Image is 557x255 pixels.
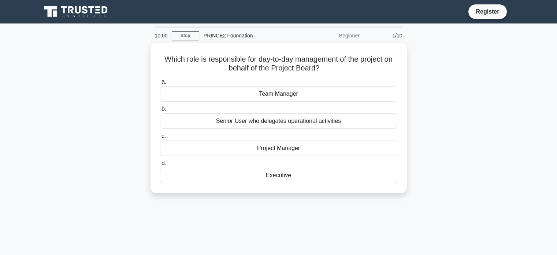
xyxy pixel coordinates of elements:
div: Executive [160,168,397,183]
span: b. [161,106,166,112]
div: Senior User who delegates operational activities [160,113,397,129]
span: a. [161,79,166,85]
h5: Which role is responsible for day-to-day management of the project on behalf of the Project Board? [159,55,398,73]
div: Team Manager [160,86,397,102]
a: Register [471,7,504,16]
a: Stop [172,31,199,40]
div: 1/10 [364,28,407,43]
span: d. [161,160,166,166]
div: Project Manager [160,141,397,156]
div: 10:00 [151,28,172,43]
div: PRINCE2 Foundation [199,28,300,43]
span: c. [161,133,166,139]
div: Beginner [300,28,364,43]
